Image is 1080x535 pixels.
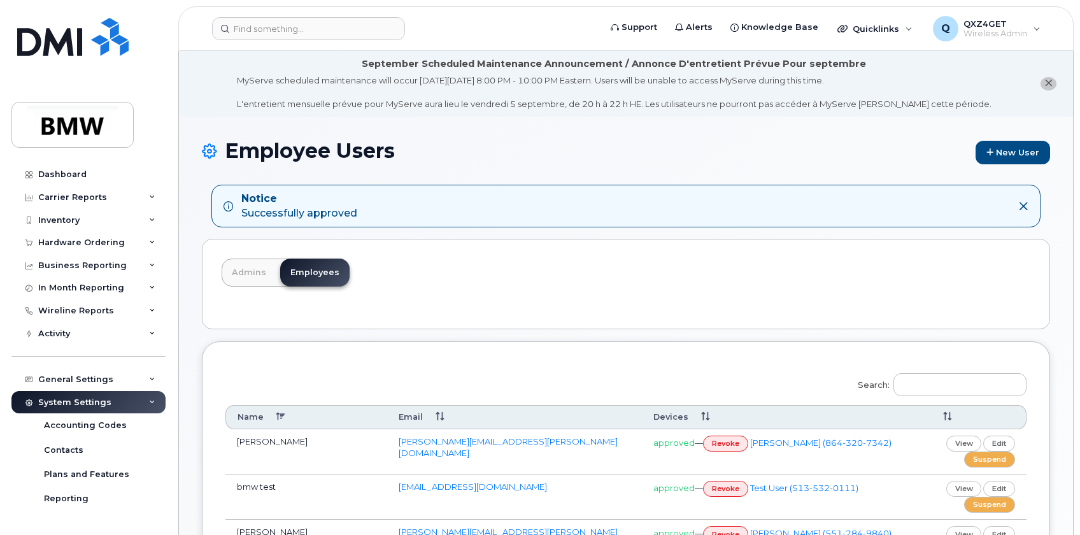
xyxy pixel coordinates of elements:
th: Email: activate to sort column ascending [387,405,642,429]
a: revoke [703,481,748,497]
a: edit [983,481,1015,497]
a: suspend [964,452,1015,467]
a: revoke [703,436,748,452]
td: — [642,429,919,474]
button: close notification [1041,77,1056,90]
a: view [946,436,982,452]
strong: Notice [241,192,357,206]
span: approved [653,483,695,493]
div: Successfully approved [241,192,357,221]
a: suspend [964,497,1015,513]
a: [PERSON_NAME] (864-320-7342) [750,438,892,448]
a: [EMAIL_ADDRESS][DOMAIN_NAME] [399,481,547,492]
span: approved [653,438,695,448]
div: September Scheduled Maintenance Announcement / Annonce D'entretient Prévue Pour septembre [362,57,866,71]
td: [PERSON_NAME] [225,429,387,474]
input: Search: [893,373,1027,396]
th: Devices: activate to sort column ascending [642,405,919,429]
a: [PERSON_NAME][EMAIL_ADDRESS][PERSON_NAME][DOMAIN_NAME] [399,436,618,459]
a: edit [983,436,1015,452]
label: Search: [849,365,1027,401]
h1: Employee Users [202,139,1050,164]
a: Employees [280,259,350,287]
th: : activate to sort column ascending [919,405,1027,429]
div: MyServe scheduled maintenance will occur [DATE][DATE] 8:00 PM - 10:00 PM Eastern. Users will be u... [237,75,991,110]
td: bmw test [225,474,387,520]
a: Admins [222,259,276,287]
a: New User [976,141,1050,164]
a: view [946,481,982,497]
a: Test User (513-532-0111) [750,483,858,493]
th: Name: activate to sort column descending [225,405,387,429]
td: — [642,474,919,520]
